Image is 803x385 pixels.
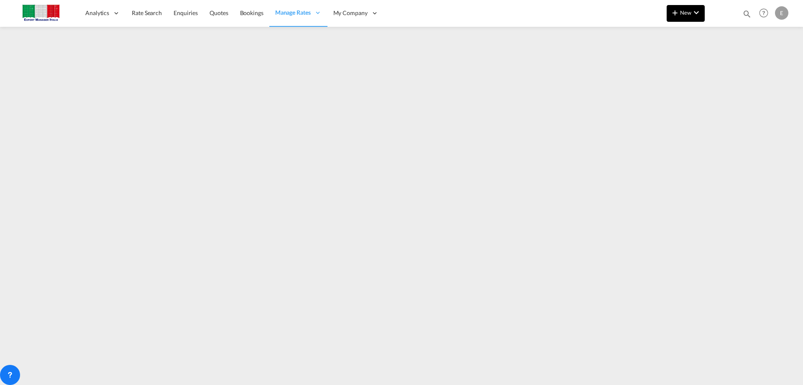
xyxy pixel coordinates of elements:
[775,6,788,20] div: E
[667,5,705,22] button: icon-plus 400-fgNewicon-chevron-down
[132,9,162,16] span: Rate Search
[275,8,311,17] span: Manage Rates
[757,6,771,20] span: Help
[691,8,701,18] md-icon: icon-chevron-down
[333,9,368,17] span: My Company
[85,9,109,17] span: Analytics
[757,6,775,21] div: Help
[210,9,228,16] span: Quotes
[742,9,752,22] div: icon-magnify
[742,9,752,18] md-icon: icon-magnify
[174,9,198,16] span: Enquiries
[240,9,263,16] span: Bookings
[13,4,69,23] img: 51022700b14f11efa3148557e262d94e.jpg
[670,9,701,16] span: New
[670,8,680,18] md-icon: icon-plus 400-fg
